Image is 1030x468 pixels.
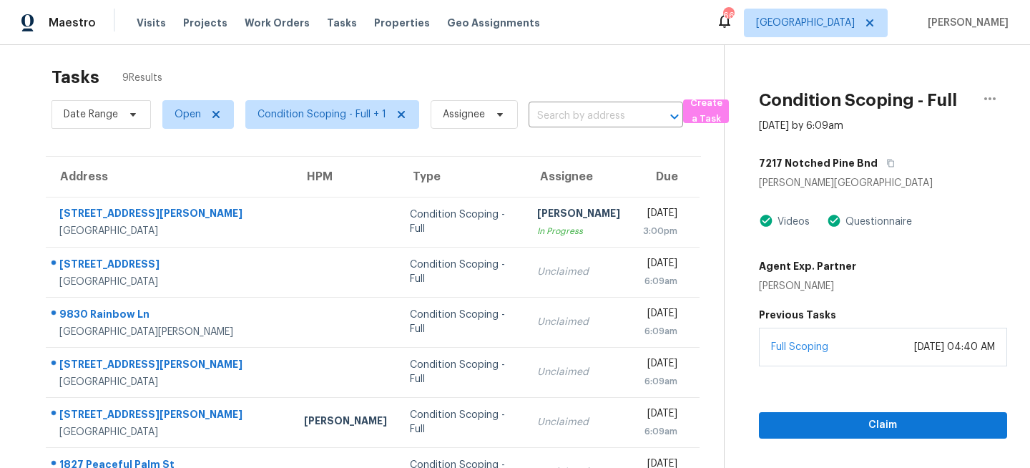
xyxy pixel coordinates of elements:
span: 9 Results [122,71,162,85]
h5: Agent Exp. Partner [759,259,856,273]
span: [GEOGRAPHIC_DATA] [756,16,855,30]
span: Visits [137,16,166,30]
span: Assignee [443,107,485,122]
div: [DATE] [643,256,677,274]
h2: Condition Scoping - Full [759,93,957,107]
div: [GEOGRAPHIC_DATA][PERSON_NAME] [59,325,281,339]
div: [PERSON_NAME] [304,414,387,432]
div: [GEOGRAPHIC_DATA] [59,224,281,238]
button: Open [664,107,685,127]
div: Unclaimed [537,415,620,429]
span: Condition Scoping - Full + 1 [257,107,386,122]
th: Address [46,157,293,197]
div: [GEOGRAPHIC_DATA] [59,275,281,289]
img: Artifact Present Icon [759,213,773,228]
input: Search by address [529,105,643,127]
span: Create a Task [690,95,722,128]
div: [DATE] [643,406,677,424]
span: Work Orders [245,16,310,30]
div: [STREET_ADDRESS][PERSON_NAME] [59,407,281,425]
button: Copy Address [878,150,897,176]
img: Artifact Present Icon [827,213,841,228]
th: HPM [293,157,398,197]
div: Condition Scoping - Full [410,308,514,336]
div: Unclaimed [537,315,620,329]
span: Date Range [64,107,118,122]
div: [PERSON_NAME] [759,279,856,293]
div: [GEOGRAPHIC_DATA] [59,375,281,389]
div: [DATE] [643,306,677,324]
div: Videos [773,215,810,229]
h2: Tasks [51,70,99,84]
div: [DATE] [643,206,677,224]
div: Condition Scoping - Full [410,258,514,286]
div: [PERSON_NAME] [537,206,620,224]
h5: Previous Tasks [759,308,1007,322]
div: 6:09am [643,324,677,338]
span: Properties [374,16,430,30]
div: [DATE] by 6:09am [759,119,843,133]
div: [PERSON_NAME][GEOGRAPHIC_DATA] [759,176,1007,190]
div: 9830 Rainbow Ln [59,307,281,325]
div: [STREET_ADDRESS][PERSON_NAME] [59,206,281,224]
div: [STREET_ADDRESS] [59,257,281,275]
th: Type [398,157,526,197]
div: Questionnaire [841,215,912,229]
div: 66 [723,9,733,23]
div: [DATE] [643,356,677,374]
div: In Progress [537,224,620,238]
div: Condition Scoping - Full [410,208,514,236]
a: Full Scoping [771,342,828,352]
span: Maestro [49,16,96,30]
button: Create a Task [683,99,729,123]
span: Open [175,107,201,122]
span: Tasks [327,18,357,28]
span: Claim [770,416,996,434]
div: Unclaimed [537,365,620,379]
span: [PERSON_NAME] [922,16,1009,30]
th: Due [632,157,700,197]
div: Condition Scoping - Full [410,358,514,386]
div: 6:09am [643,424,677,439]
div: 3:00pm [643,224,677,238]
div: 6:09am [643,274,677,288]
div: Condition Scoping - Full [410,408,514,437]
th: Assignee [526,157,632,197]
h5: 7217 Notched Pine Bnd [759,156,878,170]
div: [GEOGRAPHIC_DATA] [59,425,281,439]
span: Geo Assignments [447,16,540,30]
span: Projects [183,16,227,30]
div: [STREET_ADDRESS][PERSON_NAME] [59,357,281,375]
div: [DATE] 04:40 AM [914,340,995,354]
div: Unclaimed [537,265,620,279]
div: 6:09am [643,374,677,389]
button: Claim [759,412,1007,439]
